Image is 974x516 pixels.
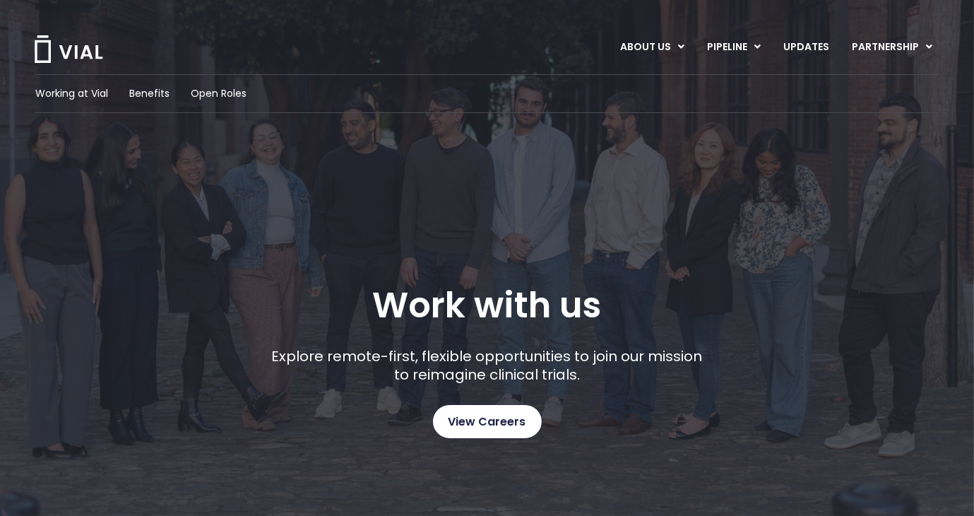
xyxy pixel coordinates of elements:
[433,405,542,438] a: View Careers
[35,86,108,101] a: Working at Vial
[841,35,944,59] a: PARTNERSHIPMenu Toggle
[609,35,695,59] a: ABOUT USMenu Toggle
[33,35,104,63] img: Vial Logo
[772,35,840,59] a: UPDATES
[373,285,602,326] h1: Work with us
[696,35,771,59] a: PIPELINEMenu Toggle
[191,86,247,101] a: Open Roles
[449,413,526,431] span: View Careers
[129,86,170,101] a: Benefits
[266,347,708,384] p: Explore remote-first, flexible opportunities to join our mission to reimagine clinical trials.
